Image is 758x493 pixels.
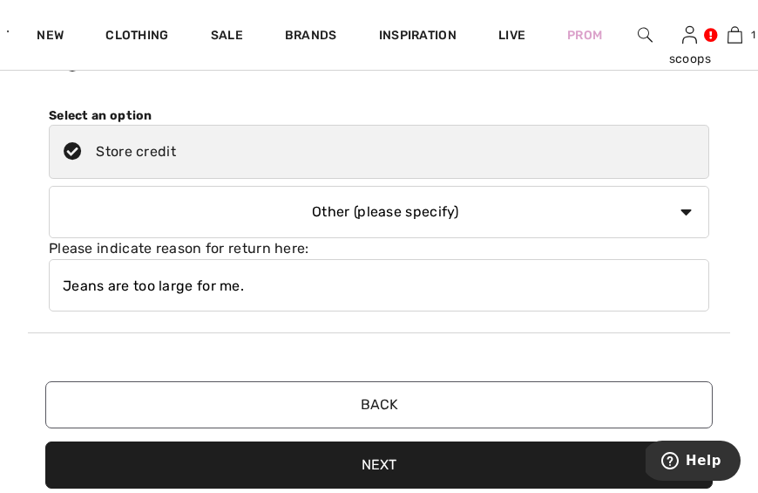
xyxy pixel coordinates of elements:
div: Please indicate reason for return here: [49,238,709,259]
a: Sign In [682,26,697,43]
button: Back [45,381,713,428]
a: Prom [567,26,602,45]
a: 1 [714,24,757,45]
div: Store credit [96,141,176,162]
button: Next [45,442,713,489]
span: Inspiration [379,28,457,46]
a: Clothing [105,28,168,46]
iframe: Opens a widget where you can find more information [646,441,741,484]
span: 1 [751,27,755,43]
img: My Info [682,24,697,45]
img: search the website [638,24,653,45]
a: Live [498,26,525,45]
img: My Bag [728,24,742,45]
a: Brands [285,28,337,46]
img: 1ère Avenue [7,14,9,49]
a: New [37,28,64,46]
div: scoops [668,50,712,68]
a: Sale [211,28,243,46]
div: Select an option [49,106,709,125]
